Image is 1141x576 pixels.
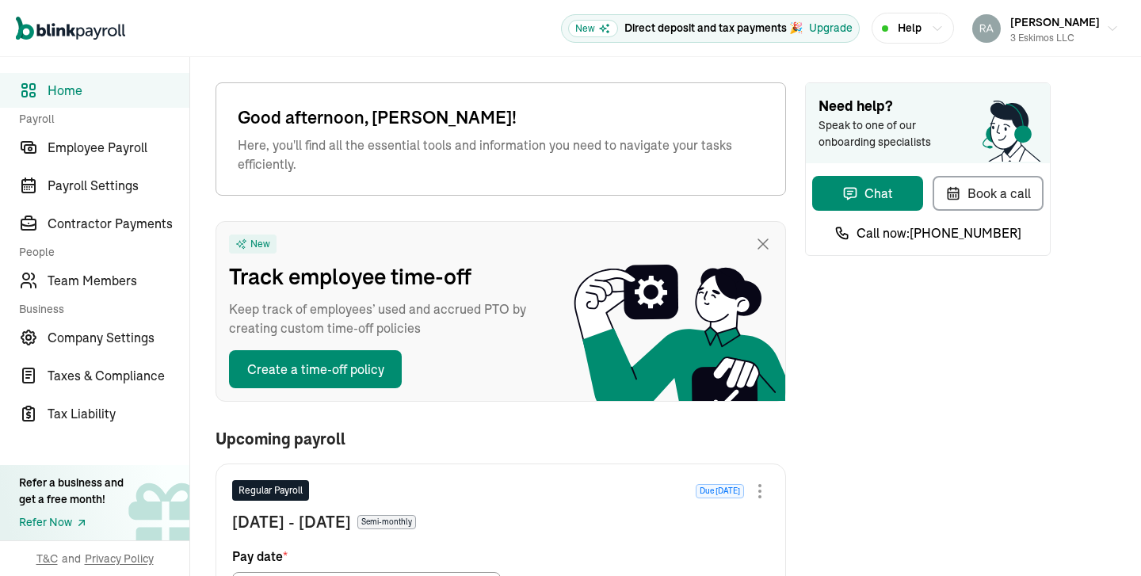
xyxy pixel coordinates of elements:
[898,20,922,36] span: Help
[19,514,124,531] a: Refer Now
[232,510,351,534] span: [DATE] - [DATE]
[229,260,546,293] span: Track employee time-off
[48,271,189,290] span: Team Members
[696,484,744,498] span: Due [DATE]
[16,6,125,51] nav: Global
[1062,500,1141,576] iframe: Chat Widget
[1010,31,1100,45] div: 3 Eskimos LLC
[85,551,154,566] span: Privacy Policy
[238,135,764,174] span: Here, you'll find all the essential tools and information you need to navigate your tasks efficie...
[933,176,1044,211] button: Book a call
[857,223,1021,242] span: Call now: [PHONE_NUMBER]
[819,96,1037,117] span: Need help?
[48,138,189,157] span: Employee Payroll
[48,328,189,347] span: Company Settings
[238,105,764,131] span: Good afternoon, [PERSON_NAME]!
[1010,15,1100,29] span: [PERSON_NAME]
[48,176,189,195] span: Payroll Settings
[19,111,180,127] span: Payroll
[809,20,853,36] button: Upgrade
[250,238,270,250] span: New
[48,214,189,233] span: Contractor Payments
[357,515,416,529] span: Semi-monthly
[48,404,189,423] span: Tax Liability
[872,13,954,44] button: Help
[48,81,189,100] span: Home
[216,430,345,448] span: Upcoming payroll
[19,475,124,508] div: Refer a business and get a free month!
[19,244,180,260] span: People
[48,366,189,385] span: Taxes & Compliance
[239,483,303,498] span: Regular Payroll
[568,20,618,37] span: New
[229,350,402,388] button: Create a time-off policy
[945,184,1031,203] div: Book a call
[819,117,953,151] span: Speak to one of our onboarding specialists
[232,547,288,566] span: Pay date
[966,9,1125,48] button: [PERSON_NAME]3 Eskimos LLC
[229,299,546,338] span: Keep track of employees’ used and accrued PTO by creating custom time-off policies
[842,184,893,203] div: Chat
[624,20,803,36] p: Direct deposit and tax payments 🎉
[812,176,923,211] button: Chat
[19,301,180,317] span: Business
[36,551,58,566] span: T&C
